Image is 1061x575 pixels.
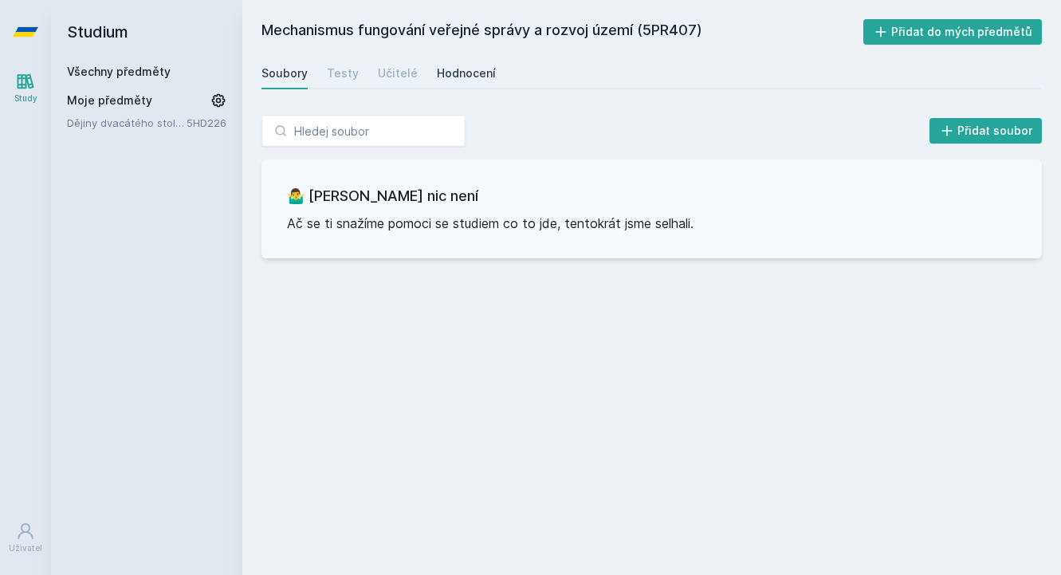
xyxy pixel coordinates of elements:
[14,93,37,104] div: Study
[261,57,308,89] a: Soubory
[378,65,418,81] div: Učitelé
[929,118,1043,144] button: Přidat soubor
[9,542,42,554] div: Uživatel
[3,514,48,562] a: Uživatel
[261,19,863,45] h2: Mechanismus fungování veřejné správy a rozvoj území (5PR407)
[261,115,466,147] input: Hledej soubor
[863,19,1043,45] button: Přidat do mých předmětů
[261,65,308,81] div: Soubory
[67,65,171,78] a: Všechny předměty
[67,93,152,108] span: Moje předměty
[287,214,1016,233] p: Ač se ti snažíme pomoci se studiem co to jde, tentokrát jsme selhali.
[437,65,496,81] div: Hodnocení
[187,116,226,129] a: 5HD226
[3,64,48,112] a: Study
[287,185,1016,207] h3: 🤷‍♂️ [PERSON_NAME] nic není
[67,115,187,131] a: Dějiny dvacátého století I
[327,65,359,81] div: Testy
[327,57,359,89] a: Testy
[378,57,418,89] a: Učitelé
[437,57,496,89] a: Hodnocení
